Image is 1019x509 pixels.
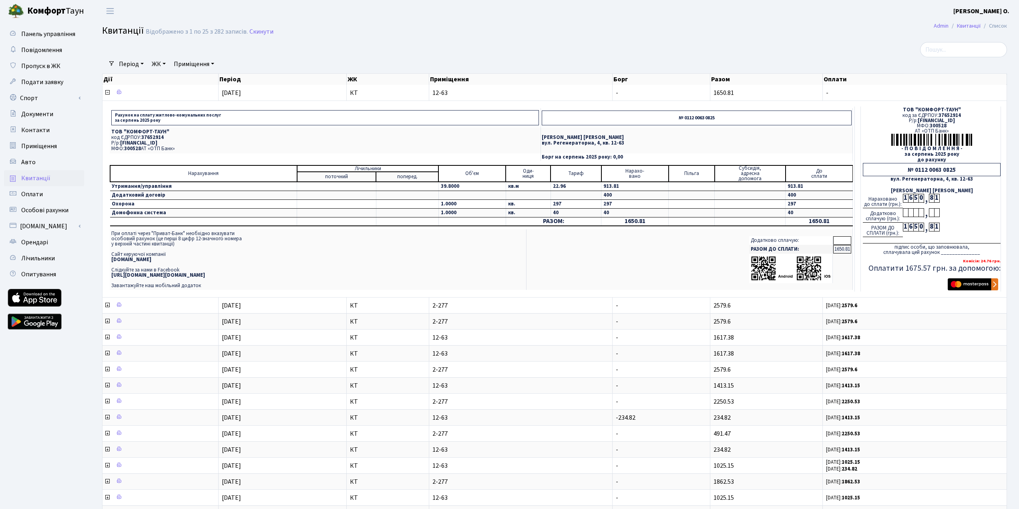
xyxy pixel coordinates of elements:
[863,146,1001,151] div: - П О В І Д О М Л Е Н Н Я -
[616,461,618,470] span: -
[27,4,84,18] span: Таун
[222,445,241,454] span: [DATE]
[116,57,147,71] a: Період
[826,478,860,485] small: [DATE]:
[714,429,731,438] span: 491.47
[350,366,426,373] span: КТ
[149,57,169,71] a: ЖК
[4,218,84,234] a: [DOMAIN_NAME]
[4,186,84,202] a: Оплати
[616,429,618,438] span: -
[222,333,241,342] span: [DATE]
[714,349,734,358] span: 1617.38
[432,495,609,501] span: 12-63
[222,349,241,358] span: [DATE]
[863,118,1001,123] div: Р/р:
[953,7,1009,16] b: [PERSON_NAME] О.
[842,465,857,473] b: 234.82
[714,397,734,406] span: 2250.53
[786,200,853,209] td: 297
[551,182,601,191] td: 22.96
[616,381,618,390] span: -
[551,209,601,217] td: 40
[863,194,903,208] div: Нараховано до сплати (грн.):
[222,477,241,486] span: [DATE]
[4,234,84,250] a: Орендарі
[506,217,601,226] td: РАЗОМ:
[542,135,852,140] p: [PERSON_NAME] [PERSON_NAME]
[21,158,36,167] span: Авто
[110,191,297,200] td: Додатковий договір
[4,26,84,42] a: Панель управління
[432,479,609,485] span: 2-277
[350,447,426,453] span: КТ
[714,477,734,486] span: 1862.53
[438,200,506,209] td: 1.0000
[432,398,609,405] span: 2-277
[222,429,241,438] span: [DATE]
[103,74,219,85] th: Дії
[350,334,426,341] span: КТ
[432,318,609,325] span: 2-277
[786,191,853,200] td: 400
[714,89,734,97] span: 1650.81
[981,22,1007,30] li: Список
[506,182,551,191] td: кв.м
[432,334,609,341] span: 12-63
[934,22,949,30] a: Admin
[350,431,426,437] span: КТ
[919,194,924,203] div: 0
[924,194,929,203] div: ,
[21,30,75,38] span: Панель управління
[863,152,1001,157] div: за серпень 2025 року
[21,270,56,279] span: Опитування
[350,414,426,421] span: КТ
[432,302,609,309] span: 2-277
[714,381,734,390] span: 1413.15
[542,155,852,160] p: Борг на серпень 2025 року: 0,00
[111,110,539,125] p: Рахунок на сплату житлово-комунальних послуг за серпень 2025 року
[913,223,919,231] div: 5
[350,463,426,469] span: КТ
[616,349,618,358] span: -
[110,165,297,182] td: Нарахування
[110,209,297,217] td: Домофонна система
[4,42,84,58] a: Повідомлення
[21,78,63,87] span: Подати заявку
[826,398,860,405] small: [DATE]:
[842,446,860,453] b: 1413.15
[297,165,439,172] td: Лічильники
[842,478,860,485] b: 1862.53
[438,165,506,182] td: Об'єм
[551,165,601,182] td: Тариф
[930,122,947,129] span: 300528
[222,461,241,470] span: [DATE]
[863,243,1001,255] div: підпис особи, що заповнювала, сплачувала цей рахунок ______________
[948,278,998,290] img: Masterpass
[863,107,1001,113] div: ТОВ "КОМФОРТ-ТАУН"
[21,62,60,70] span: Пропуск в ЖК
[939,112,961,119] span: 37652914
[863,223,903,237] div: РАЗОМ ДО СПЛАТИ (грн.):
[350,382,426,389] span: КТ
[826,302,857,309] small: [DATE]:
[963,258,1001,264] b: Комісія: 24.76 грн.
[714,365,731,374] span: 2579.6
[786,217,853,226] td: 1650.81
[432,366,609,373] span: 2-277
[823,74,1007,85] th: Оплати
[751,256,831,282] img: apps-qrcodes.png
[826,446,860,453] small: [DATE]:
[863,188,1001,193] div: [PERSON_NAME] [PERSON_NAME]
[863,163,1001,176] div: № 0112 0063 0825
[21,142,57,151] span: Приміщення
[842,334,860,341] b: 1617.38
[920,42,1007,57] input: Пошук...
[21,126,50,135] span: Контакти
[786,165,853,182] td: До cплати
[924,208,929,217] div: ,
[826,382,860,389] small: [DATE]:
[714,333,734,342] span: 1617.38
[120,139,157,147] span: [FINANCIAL_ID]
[929,194,934,203] div: 8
